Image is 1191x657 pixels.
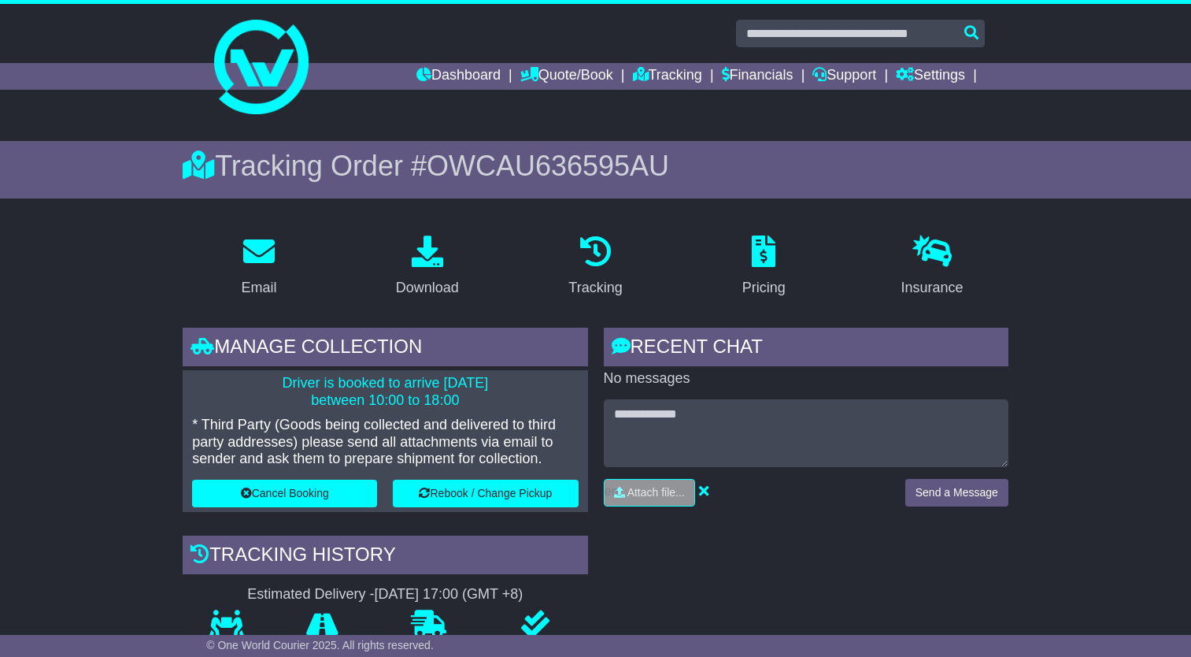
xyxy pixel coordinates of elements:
a: Insurance [890,230,973,304]
div: Tracking Order # [183,149,1008,183]
a: Tracking [633,63,702,90]
a: Support [812,63,876,90]
div: Pricing [742,277,786,299]
div: Estimated Delivery - [183,586,587,603]
button: Rebook / Change Pickup [393,480,578,507]
div: Download [396,277,459,299]
button: Cancel Booking [192,480,377,507]
span: OWCAU636595AU [427,150,669,182]
a: Download [386,230,469,304]
div: [DATE] 17:00 (GMT +8) [374,586,523,603]
button: Send a Message [905,479,1008,507]
a: Email [231,230,287,304]
div: Manage collection [183,328,587,370]
div: RECENT CHAT [604,328,1008,370]
a: Tracking [558,230,632,304]
a: Settings [896,63,965,90]
div: Insurance [901,277,963,299]
p: * Third Party (Goods being collected and delivered to third party addresses) please send all atta... [192,417,578,468]
a: Financials [722,63,793,90]
div: Tracking [568,277,622,299]
div: Tracking history [183,536,587,578]
a: Pricing [732,230,796,304]
p: Driver is booked to arrive [DATE] between 10:00 to 18:00 [192,375,578,409]
p: No messages [604,370,1008,388]
a: Quote/Book [520,63,613,90]
div: Email [242,277,277,299]
span: © One World Courier 2025. All rights reserved. [206,639,434,651]
a: Dashboard [416,63,501,90]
